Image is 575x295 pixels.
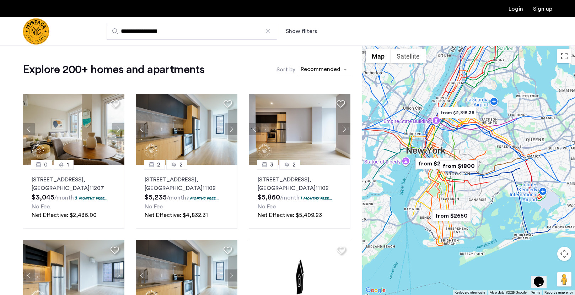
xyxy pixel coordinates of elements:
[145,204,163,209] span: No Fee
[167,195,186,201] sub: /month
[136,269,148,282] button: Previous apartment
[23,18,49,45] img: logo
[489,291,527,294] span: Map data ©2025 Google
[67,160,69,169] span: 1
[23,18,49,45] a: Cazamio Logo
[54,195,74,201] sub: /month
[435,105,479,121] div: from $2,815.38
[23,123,35,135] button: Previous apartment
[557,272,571,286] button: Drag Pegman onto the map to open Street View
[75,195,108,201] p: 3 months free...
[258,204,276,209] span: No Fee
[23,165,124,229] a: 01[STREET_ADDRESS], [GEOGRAPHIC_DATA]112073 months free...No FeeNet Effective: $2,436.00
[249,123,261,135] button: Previous apartment
[364,286,387,295] a: Open this area in Google Maps (opens a new window)
[112,123,124,135] button: Next apartment
[187,195,219,201] p: 1 months free...
[249,165,350,229] a: 32[STREET_ADDRESS], [GEOGRAPHIC_DATA]111021 months free...No FeeNet Effective: $5,409.23
[225,269,237,282] button: Next apartment
[270,160,273,169] span: 3
[429,208,473,224] div: from $2650
[544,290,573,295] a: Report a map error
[157,160,160,169] span: 2
[391,49,426,63] button: Show satellite imagery
[136,123,148,135] button: Previous apartment
[531,267,554,288] iframe: chat widget
[249,94,351,165] img: 1997_638519968069068022.png
[145,194,167,201] span: $5,235
[557,49,571,63] button: Toggle fullscreen view
[364,286,387,295] img: Google
[509,6,523,12] a: Login
[280,195,300,201] sub: /month
[258,175,342,192] p: [STREET_ADDRESS] 11102
[136,94,238,165] img: 1997_638519968035243270.png
[258,212,322,218] span: Net Effective: $5,409.23
[32,194,54,201] span: $3,045
[23,94,125,165] img: 1997_638519001096654587.png
[413,155,456,171] div: from $2950
[437,158,480,174] div: from $1800
[23,269,35,282] button: Previous apartment
[32,204,50,209] span: No Fee
[455,290,485,295] button: Keyboard shortcuts
[44,160,48,169] span: 0
[145,212,208,218] span: Net Effective: $4,832.31
[23,62,204,77] h1: Explore 200+ homes and apartments
[32,212,97,218] span: Net Effective: $2,436.00
[557,247,571,261] button: Map camera controls
[225,123,237,135] button: Next apartment
[276,65,295,74] label: Sort by
[533,6,552,12] a: Registration
[297,63,350,76] ng-select: sort-apartment
[107,23,277,40] input: Apartment Search
[32,175,115,192] p: [STREET_ADDRESS] 11207
[292,160,296,169] span: 2
[258,194,280,201] span: $5,860
[366,49,391,63] button: Show street map
[179,160,183,169] span: 2
[136,165,237,229] a: 22[STREET_ADDRESS], [GEOGRAPHIC_DATA]111021 months free...No FeeNet Effective: $4,832.31
[531,290,540,295] a: Terms (opens in new tab)
[145,175,229,192] p: [STREET_ADDRESS] 11102
[286,27,317,35] button: Show or hide filters
[301,195,332,201] p: 1 months free...
[112,269,124,282] button: Next apartment
[338,123,350,135] button: Next apartment
[300,65,340,75] div: Recommended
